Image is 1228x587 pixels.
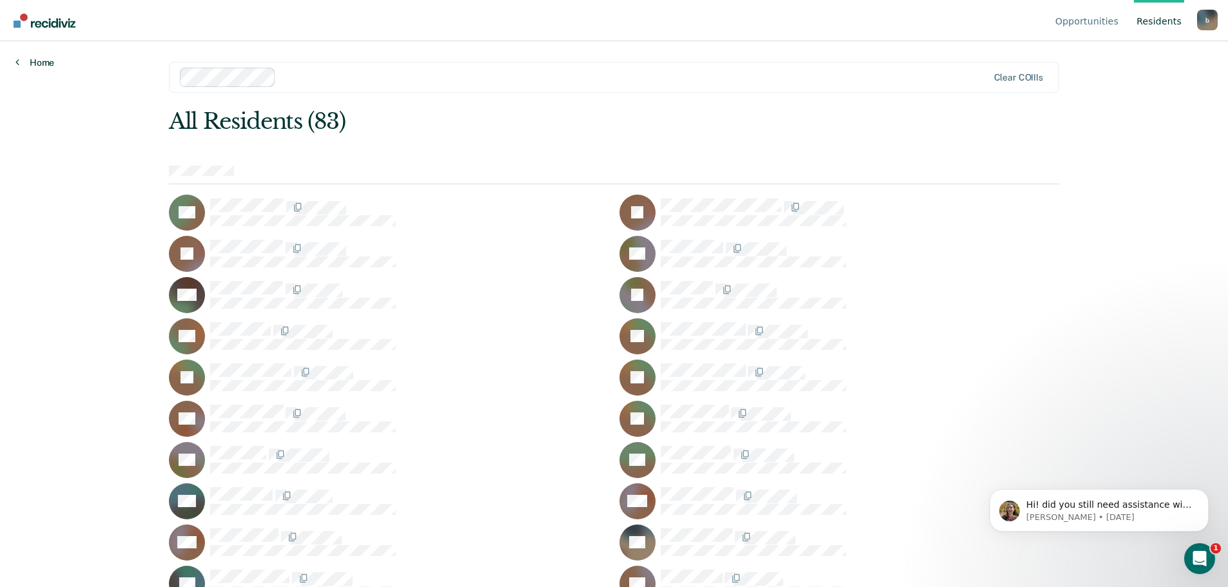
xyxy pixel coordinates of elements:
iframe: Intercom notifications message [970,462,1228,552]
iframe: Intercom live chat [1184,543,1215,574]
div: b [1197,10,1218,30]
div: All Residents (83) [169,108,881,135]
div: Clear COIIIs [994,72,1043,83]
button: Profile dropdown button [1197,10,1218,30]
img: Recidiviz [14,14,75,28]
span: 1 [1211,543,1221,553]
a: Home [15,57,54,68]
